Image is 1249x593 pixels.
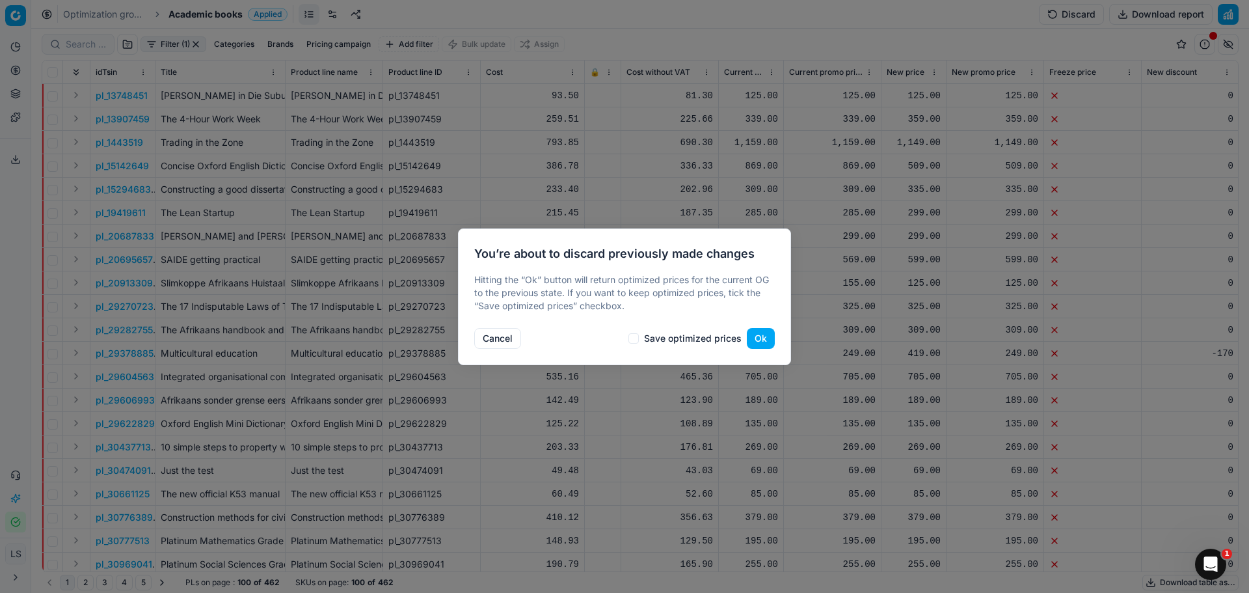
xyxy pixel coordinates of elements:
[474,328,521,349] button: Cancel
[747,328,775,349] button: Ok
[1222,549,1232,559] span: 1
[474,245,775,263] h2: You’re about to discard previously made changes
[628,333,639,344] input: Save optimized prices
[1195,549,1226,580] iframe: Intercom live chat
[644,334,742,343] label: Save optimized prices
[474,273,775,312] p: Hitting the “Ok” button will return optimized prices for the current OG to the previous state. If...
